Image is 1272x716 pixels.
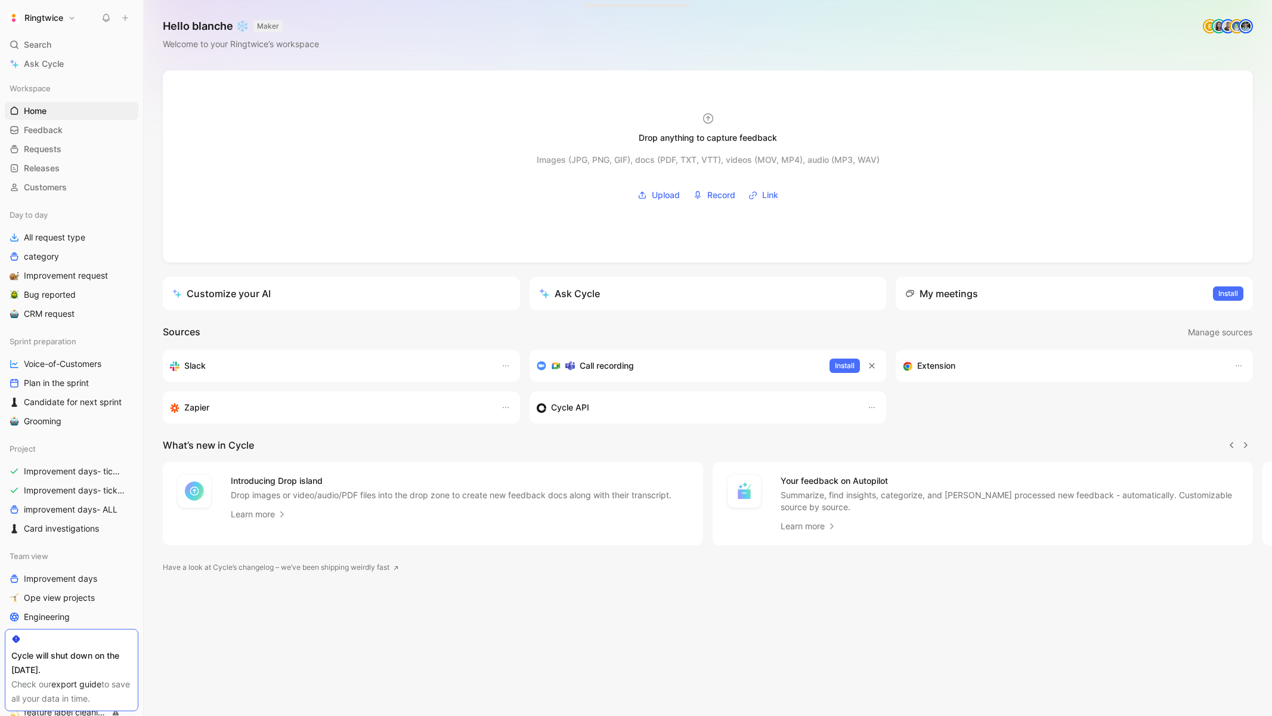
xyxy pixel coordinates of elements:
[5,159,138,177] a: Releases
[163,37,319,51] div: Welcome to your Ringtwice’s workspace
[5,520,138,538] a: ♟️Card investigations
[5,440,138,458] div: Project
[10,290,19,300] img: 🪲
[707,188,735,202] span: Record
[7,307,21,321] button: 🤖
[184,400,209,415] h3: Zapier
[7,414,21,428] button: 🤖
[580,359,634,373] h3: Call recording
[5,286,138,304] a: 🪲Bug reported
[11,677,132,706] div: Check our to save all your data in time.
[7,268,21,283] button: 🐌
[184,359,206,373] h3: Slack
[539,286,600,301] div: Ask Cycle
[781,519,837,533] a: Learn more
[10,416,19,426] img: 🤖
[231,474,671,488] h4: Introducing Drop island
[5,570,138,588] a: Improvement days
[5,440,138,538] div: ProjectImprovement days- tickets readyImprovement days- tickets ready-legacyimprovement days- ALL...
[163,438,254,452] h2: What’s new in Cycle
[762,188,778,202] span: Link
[8,12,20,24] img: Ringtwice
[24,289,76,301] span: Bug reported
[5,547,138,565] div: Team view
[5,501,138,519] a: improvement days- ALL
[5,10,79,26] button: RingtwiceRingtwice
[5,248,138,266] a: category
[24,232,85,243] span: All request type
[7,591,21,605] button: 🤸
[781,489,1239,513] p: Summarize, find insights, categorize, and [PERSON_NAME] processed new feedback - automatically. C...
[231,489,671,501] p: Drop images or video/audio/PDF files into the drop zone to create new feedback docs along with th...
[537,400,856,415] div: Sync customers & send feedback from custom sources. Get inspired by our favorite use case
[163,325,200,340] h2: Sources
[5,102,138,120] a: Home
[5,305,138,323] a: 🤖CRM request
[24,396,122,408] span: Candidate for next sprint
[24,592,95,604] span: Ope view projects
[905,286,978,301] div: My meetings
[5,332,138,350] div: Sprint preparation
[24,573,97,585] span: Improvement days
[5,267,138,285] a: 🐌Improvement request
[24,358,101,370] span: Voice-of-Customers
[5,589,138,607] a: 🤸Ope view projects
[24,465,125,477] span: Improvement days- tickets ready
[5,332,138,430] div: Sprint preparationVoice-of-CustomersPlan in the sprint♟️Candidate for next sprint🤖Grooming
[7,521,21,536] button: ♟️
[231,507,287,521] a: Learn more
[5,393,138,411] a: ♟️Candidate for next sprint
[5,412,138,430] a: 🤖Grooming
[1213,286,1243,301] button: Install
[24,181,67,193] span: Customers
[24,143,61,155] span: Requests
[24,162,60,174] span: Releases
[24,105,47,117] span: Home
[5,608,138,626] a: Engineering
[10,397,19,407] img: ♟️
[24,611,70,623] span: Engineering
[830,359,860,373] button: Install
[1240,20,1252,32] img: avatar
[10,82,51,94] span: Workspace
[24,270,108,282] span: Improvement request
[51,679,101,689] a: export guide
[5,206,138,323] div: Day to dayAll request typecategory🐌Improvement request🪲Bug reported🤖CRM request
[1218,288,1238,300] span: Install
[24,124,63,136] span: Feedback
[5,374,138,392] a: Plan in the sprint
[10,524,19,533] img: ♟️
[24,504,117,516] span: improvement days- ALL
[537,153,880,167] div: Images (JPG, PNG, GIF), docs (PDF, TXT, VTT), videos (MOV, MP4), audio (MP3, WAV)
[24,415,61,427] span: Grooming
[10,335,76,347] span: Sprint preparation
[172,286,271,301] div: Customize your AI
[903,359,1222,373] div: Capture feedback from anywhere on the web
[10,550,48,562] span: Team view
[24,57,64,71] span: Ask Cycle
[537,359,821,373] div: Record & transcribe meetings from Zoom, Meet & Teams.
[530,277,887,310] button: Ask Cycle
[5,482,138,499] a: Improvement days- tickets ready-legacy
[5,627,138,645] a: 🧞‍♂️Product view
[5,55,138,73] a: Ask Cycle
[10,271,19,280] img: 🐌
[5,121,138,139] a: Feedback
[170,400,489,415] div: Capture feedback from thousands of sources with Zapier (survey results, recordings, sheets, etc).
[5,206,138,224] div: Day to day
[5,79,138,97] div: Workspace
[551,400,589,415] h3: Cycle API
[24,484,126,496] span: Improvement days- tickets ready-legacy
[1222,20,1234,32] img: avatar
[10,209,48,221] span: Day to day
[5,229,138,246] a: All request type
[5,462,138,480] a: Improvement days- tickets ready
[781,474,1239,488] h4: Your feedback on Autopilot
[10,443,36,455] span: Project
[24,308,75,320] span: CRM request
[163,277,520,310] a: Customize your AI
[5,178,138,196] a: Customers
[639,131,777,145] div: Drop anything to capture feedback
[163,19,319,33] h1: Hello blanche ❄️
[10,309,19,319] img: 🤖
